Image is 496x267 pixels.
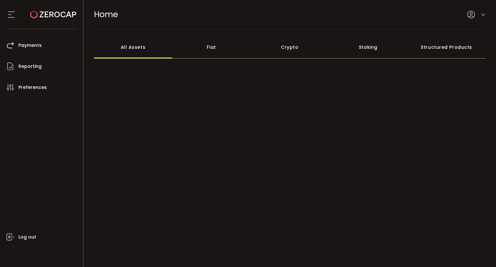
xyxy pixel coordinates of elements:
[18,41,42,50] span: Payments
[18,83,47,92] span: Preferences
[407,36,486,59] div: Structured Products
[18,62,42,71] span: Reporting
[94,9,118,20] span: Home
[94,36,172,59] div: All Assets
[18,232,36,242] span: Log out
[329,36,408,59] div: Staking
[172,36,251,59] div: Fiat
[251,36,329,59] div: Crypto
